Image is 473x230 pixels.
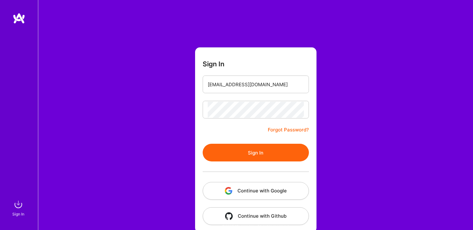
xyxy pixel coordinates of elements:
[12,211,24,217] div: Sign In
[225,187,232,195] img: icon
[208,76,304,93] input: Email...
[203,207,309,225] button: Continue with Github
[203,60,224,68] h3: Sign In
[203,182,309,200] button: Continue with Google
[12,198,25,211] img: sign in
[268,126,309,134] a: Forgot Password?
[225,212,233,220] img: icon
[13,13,25,24] img: logo
[13,198,25,217] a: sign inSign In
[203,144,309,161] button: Sign In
